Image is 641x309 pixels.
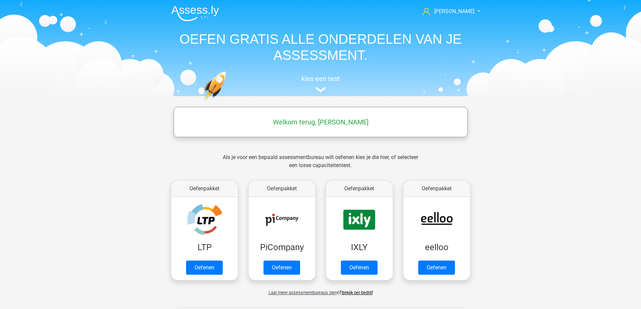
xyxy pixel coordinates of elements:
img: Assessly [171,5,219,21]
a: Oefenen [418,261,455,275]
span: Laat meer assessmentbureaus zien [269,290,337,295]
h5: Welkom terug, [PERSON_NAME] [177,118,464,126]
div: Als je voor een bepaald assessmentbureau wilt oefenen kies je die hier, of selecteer een losse ca... [217,153,424,178]
a: kies een test [166,75,475,92]
a: Oefenen [263,261,300,275]
span: [PERSON_NAME] [434,8,474,14]
img: assessment [316,87,326,92]
div: of [166,283,475,297]
h1: OEFEN GRATIS ALLE ONDERDELEN VAN JE ASSESSMENT. [166,31,475,63]
img: oefenen [203,71,252,132]
a: Bekijk per bedrijf [342,290,373,295]
a: Oefenen [186,261,223,275]
a: [PERSON_NAME] [420,7,475,15]
h5: kies een test [166,75,475,83]
a: Oefenen [341,261,378,275]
